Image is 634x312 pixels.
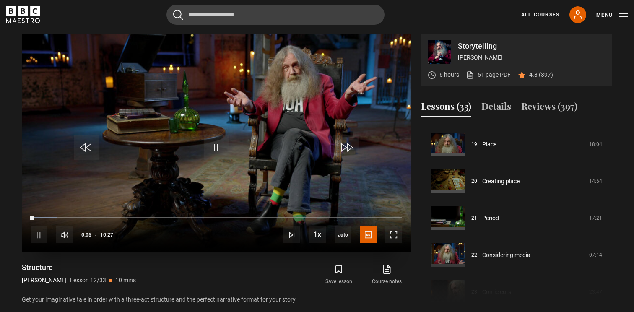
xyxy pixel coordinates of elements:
a: Course notes [363,263,411,287]
div: Current quality: 720p [335,226,351,243]
a: Considering media [482,251,530,260]
button: Reviews (397) [521,99,577,117]
p: Storytelling [458,42,605,50]
p: Get your imaginative tale in order with a three-act structure and the perfect narrative format fo... [22,295,411,304]
video-js: Video Player [22,34,411,252]
p: [PERSON_NAME] [22,276,67,285]
button: Mute [56,226,73,243]
p: 6 hours [439,70,459,79]
a: All Courses [521,11,559,18]
button: Submit the search query [173,10,183,20]
button: Captions [360,226,377,243]
span: auto [335,226,351,243]
button: Playback Rate [309,226,326,243]
svg: BBC Maestro [6,6,40,23]
button: Lessons (33) [421,99,471,117]
a: Place [482,140,496,149]
h1: Structure [22,263,136,273]
span: - [95,232,97,238]
p: 10 mins [115,276,136,285]
div: Progress Bar [31,217,402,219]
p: Lesson 12/33 [70,276,106,285]
span: 10:27 [100,227,113,242]
p: 4.8 (397) [529,70,553,79]
button: Pause [31,226,47,243]
input: Search [166,5,385,25]
button: Save lesson [315,263,363,287]
span: 0:05 [81,227,91,242]
button: Details [481,99,511,117]
p: [PERSON_NAME] [458,53,605,62]
a: Period [482,214,499,223]
button: Fullscreen [385,226,402,243]
button: Toggle navigation [596,11,628,19]
a: Creating place [482,177,520,186]
button: Next Lesson [283,226,300,243]
a: 51 page PDF [466,70,511,79]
